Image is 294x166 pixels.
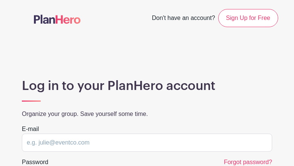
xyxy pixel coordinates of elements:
input: e.g. julie@eventco.com [22,134,272,152]
a: Sign Up for Free [218,9,278,27]
label: E-mail [22,125,39,134]
span: Don't have an account? [152,11,215,27]
p: Organize your group. Save yourself some time. [22,110,272,119]
a: Forgot password? [224,159,272,165]
h1: Log in to your PlanHero account [22,78,272,93]
img: logo-507f7623f17ff9eddc593b1ce0a138ce2505c220e1c5a4e2b4648c50719b7d32.svg [34,15,81,24]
